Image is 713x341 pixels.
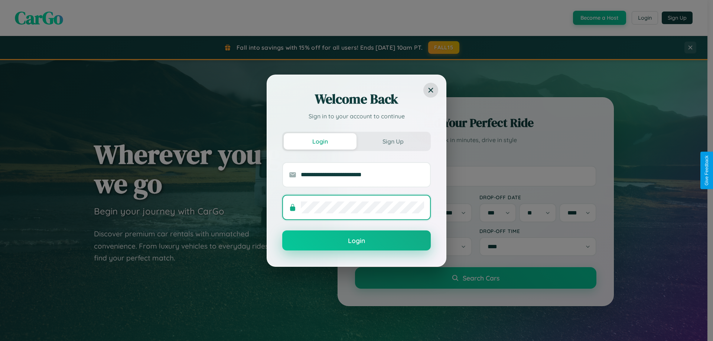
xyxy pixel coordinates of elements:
button: Login [284,133,356,150]
p: Sign in to your account to continue [282,112,431,121]
button: Sign Up [356,133,429,150]
div: Give Feedback [704,155,709,186]
h2: Welcome Back [282,90,431,108]
button: Login [282,230,431,250]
